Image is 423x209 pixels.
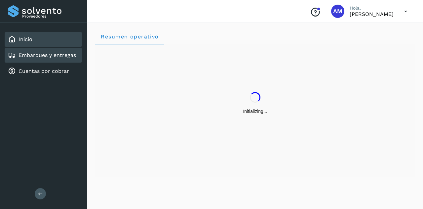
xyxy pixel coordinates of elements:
[19,52,76,58] a: Embarques y entregas
[22,14,79,19] p: Proveedores
[5,48,82,63] div: Embarques y entregas
[5,32,82,47] div: Inicio
[19,36,32,42] a: Inicio
[5,64,82,78] div: Cuentas por cobrar
[19,68,69,74] a: Cuentas por cobrar
[350,11,394,17] p: Angele Monserrat Manriquez Bisuett
[350,5,394,11] p: Hola,
[100,33,159,40] span: Resumen operativo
